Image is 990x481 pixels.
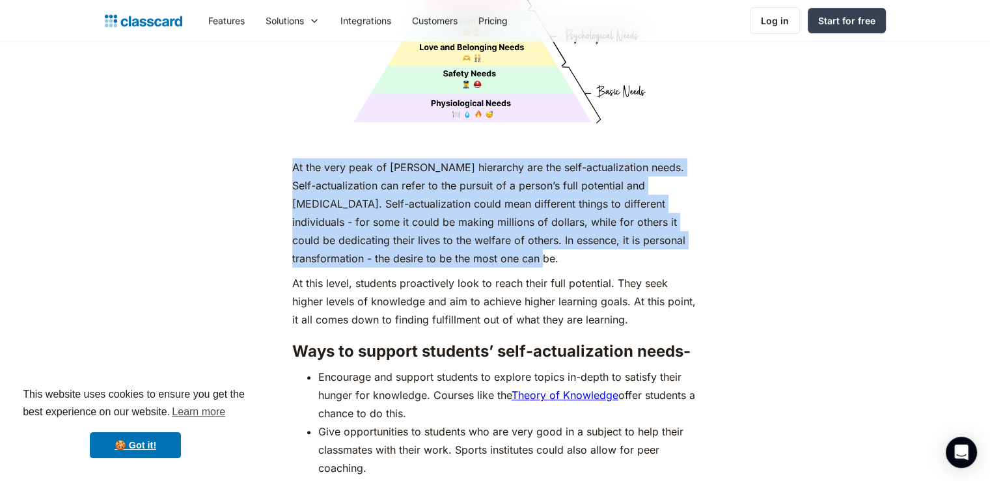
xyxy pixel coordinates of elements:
[105,12,182,30] a: home
[750,7,800,34] a: Log in
[808,8,886,33] a: Start for free
[468,6,518,35] a: Pricing
[318,422,698,477] li: Give opportunities to students who are very good in a subject to help their classmates with their...
[292,158,698,268] p: At the very peak of [PERSON_NAME] hierarchy are the self-actualization needs. Self-actualization ...
[170,402,227,422] a: learn more about cookies
[330,6,402,35] a: Integrations
[10,374,260,471] div: cookieconsent
[292,133,698,152] p: ‍
[946,437,977,468] div: Open Intercom Messenger
[255,6,330,35] div: Solutions
[23,387,248,422] span: This website uses cookies to ensure you get the best experience on our website.
[512,389,618,402] a: Theory of Knowledge
[402,6,468,35] a: Customers
[198,6,255,35] a: Features
[292,274,698,329] p: At this level, students proactively look to reach their full potential. They seek higher levels o...
[90,432,181,458] a: dismiss cookie message
[761,14,789,27] div: Log in
[818,14,875,27] div: Start for free
[318,368,698,422] li: Encourage and support students to explore topics in-depth to satisfy their hunger for knowledge. ...
[292,342,698,361] h3: Ways to support students’ self-actualization needs-
[266,14,304,27] div: Solutions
